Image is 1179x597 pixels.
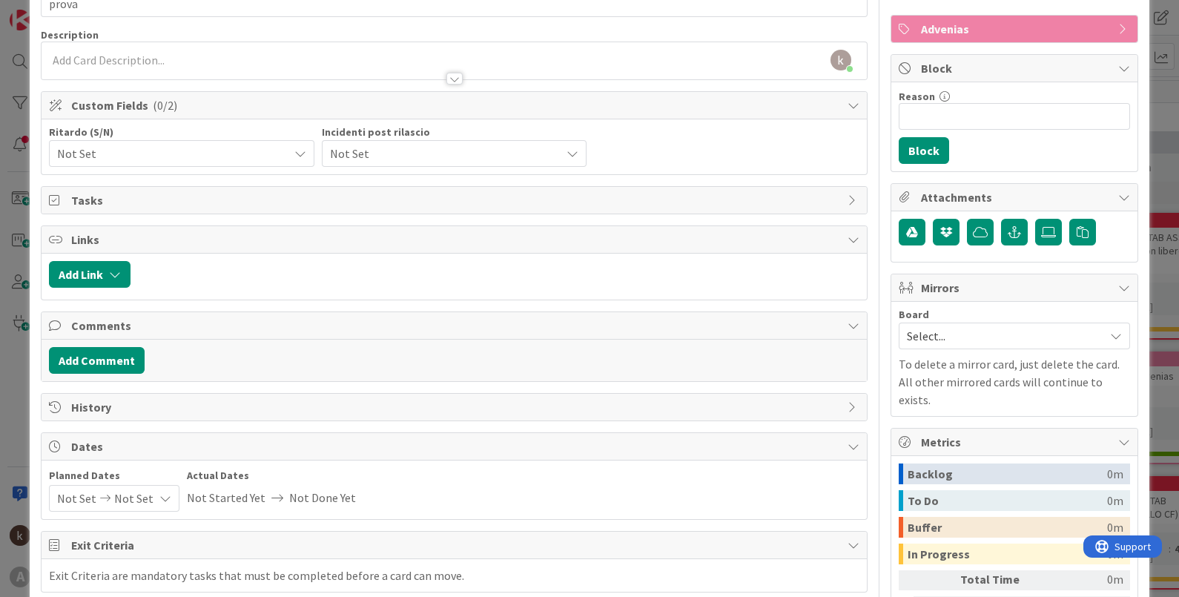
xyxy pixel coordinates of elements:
[921,59,1111,77] span: Block
[49,127,314,137] div: Ritardo (S/N)
[899,355,1130,409] p: To delete a mirror card, just delete the card. All other mirrored cards will continue to exists.
[921,188,1111,206] span: Attachments
[908,490,1107,511] div: To Do
[289,485,356,510] span: Not Done Yet
[899,309,929,320] span: Board
[71,398,841,416] span: History
[187,485,265,510] span: Not Started Yet
[830,50,851,70] img: AAcHTtd5rm-Hw59dezQYKVkaI0MZoYjvbSZnFopdN0t8vu62=s96-c
[57,486,96,511] span: Not Set
[187,468,356,484] span: Actual Dates
[908,517,1107,538] div: Buffer
[49,347,145,374] button: Add Comment
[907,326,1097,346] span: Select...
[49,468,179,484] span: Planned Dates
[41,28,99,42] span: Description
[1107,464,1123,484] div: 0m
[899,137,949,164] button: Block
[71,317,841,334] span: Comments
[114,486,153,511] span: Not Set
[1107,517,1123,538] div: 0m
[899,90,935,103] label: Reason
[908,464,1107,484] div: Backlog
[71,231,841,248] span: Links
[71,191,841,209] span: Tasks
[330,143,554,164] span: Not Set
[153,98,177,113] span: ( 0/2 )
[71,536,841,554] span: Exit Criteria
[921,20,1111,38] span: Advenias
[921,433,1111,451] span: Metrics
[71,438,841,455] span: Dates
[57,143,281,164] span: Not Set
[322,127,587,137] div: Incidenti post rilascio
[31,2,67,20] span: Support
[1048,570,1123,590] div: 0m
[49,567,464,584] div: Exit Criteria are mandatory tasks that must be completed before a card can move.
[921,279,1111,297] span: Mirrors
[908,544,1107,564] div: In Progress
[49,261,131,288] button: Add Link
[960,570,1042,590] div: Total Time
[71,96,841,114] span: Custom Fields
[1107,490,1123,511] div: 0m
